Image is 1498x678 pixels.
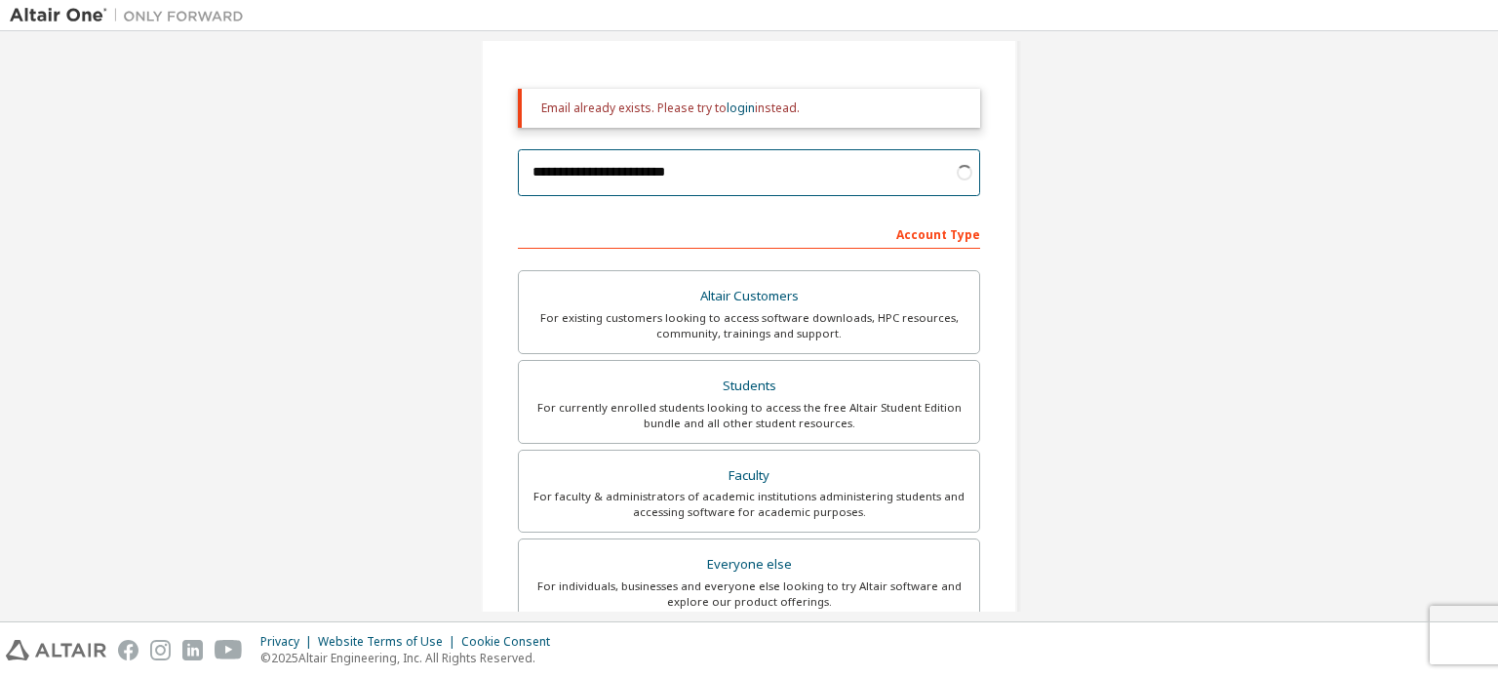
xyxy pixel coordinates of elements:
div: Cookie Consent [461,634,562,650]
p: © 2025 Altair Engineering, Inc. All Rights Reserved. [260,650,562,666]
div: For currently enrolled students looking to access the free Altair Student Edition bundle and all ... [531,400,967,431]
div: Altair Customers [531,283,967,310]
a: login [727,100,755,116]
div: Everyone else [531,551,967,578]
div: Website Terms of Use [318,634,461,650]
div: Account Type [518,218,980,249]
div: For faculty & administrators of academic institutions administering students and accessing softwa... [531,489,967,520]
img: instagram.svg [150,640,171,660]
div: Students [531,373,967,400]
div: Faculty [531,462,967,490]
img: linkedin.svg [182,640,203,660]
img: altair_logo.svg [6,640,106,660]
img: facebook.svg [118,640,138,660]
img: youtube.svg [215,640,243,660]
div: For individuals, businesses and everyone else looking to try Altair software and explore our prod... [531,578,967,610]
div: For existing customers looking to access software downloads, HPC resources, community, trainings ... [531,310,967,341]
div: Email already exists. Please try to instead. [541,100,965,116]
div: Privacy [260,634,318,650]
img: Altair One [10,6,254,25]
